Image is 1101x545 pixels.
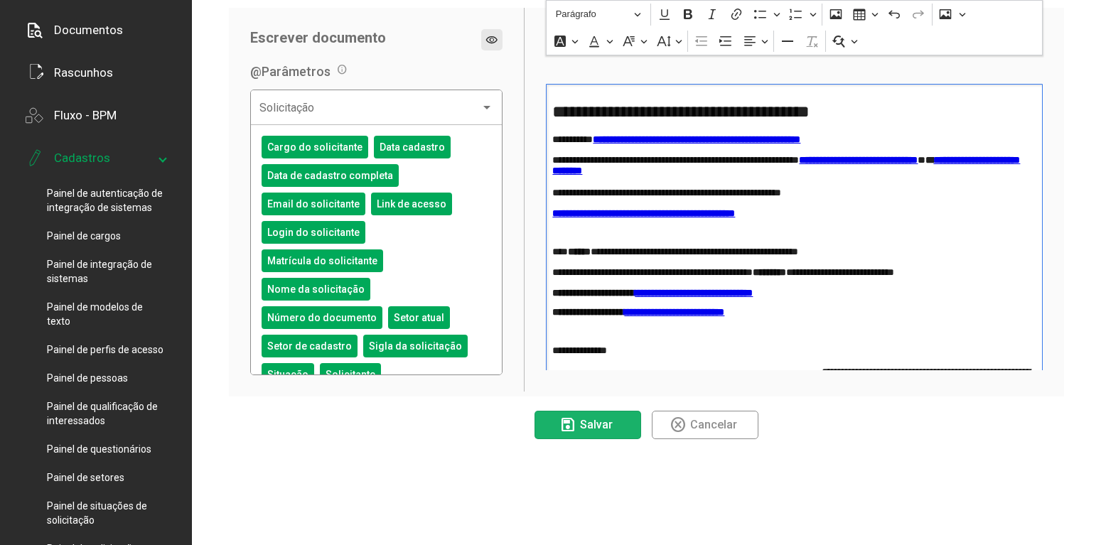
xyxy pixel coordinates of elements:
mat-chip: Setor de cadastro [262,335,358,357]
span: Painel de integração de sistemas [47,257,166,286]
mat-chip: Situação [262,363,314,386]
span: Solicitação [259,101,314,114]
span: Painel de pessoas [47,371,128,385]
mat-icon: visibility [485,33,498,46]
span: Painel de qualificação de interessados [47,399,166,428]
span: Cancelar [690,418,737,431]
span: Painel de questionários [47,442,151,456]
mat-chip: Email do solicitante [262,193,365,215]
mat-chip: Data de cadastro completa [262,164,399,187]
span: Painel de modelos de texto [47,300,166,328]
mat-chip: Solicitante [320,363,381,386]
span: Painel de perfis de acesso [47,342,163,357]
button: Cancelar [652,411,758,439]
div: Área de edição do editor: main [546,84,1043,465]
mat-chip: Sigla da solicitação [363,335,468,357]
mat-chip: Matrícula do solicitante [262,249,383,272]
span: Parágrafo [556,6,630,23]
mat-chip: Data cadastro [374,136,451,158]
mat-icon: highlight_off [670,416,687,433]
div: Documentos [54,23,123,37]
mat-chip: Login do solicitante [262,221,365,244]
mat-chip: Link de acesso [371,193,452,215]
span: Painel de situações de solicitação [47,499,166,527]
span: @Parâmetros [250,64,331,79]
span: Painel de setores [47,470,124,485]
div: Fluxo - BPM [54,108,117,122]
mat-expansion-panel-header: Cadastros [26,136,166,179]
button: Salvar [535,411,641,439]
span: Painel de autenticação de integração de sistemas [47,186,166,215]
mat-chip: Setor atual [388,306,450,329]
button: Parágrafo [549,4,648,26]
span: Painel de cargos [47,229,121,243]
mat-chip: Cargo do solicitante [262,136,368,158]
mat-icon: save [559,416,576,433]
mat-chip: Nome da solicitação [262,278,370,301]
mat-chip: Número do documento [262,306,382,329]
span: Escrever documento [250,29,386,46]
span: Salvar [580,418,613,431]
mat-icon: info [336,64,348,75]
div: Cadastros [54,151,110,165]
div: Rascunhos [54,65,113,80]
